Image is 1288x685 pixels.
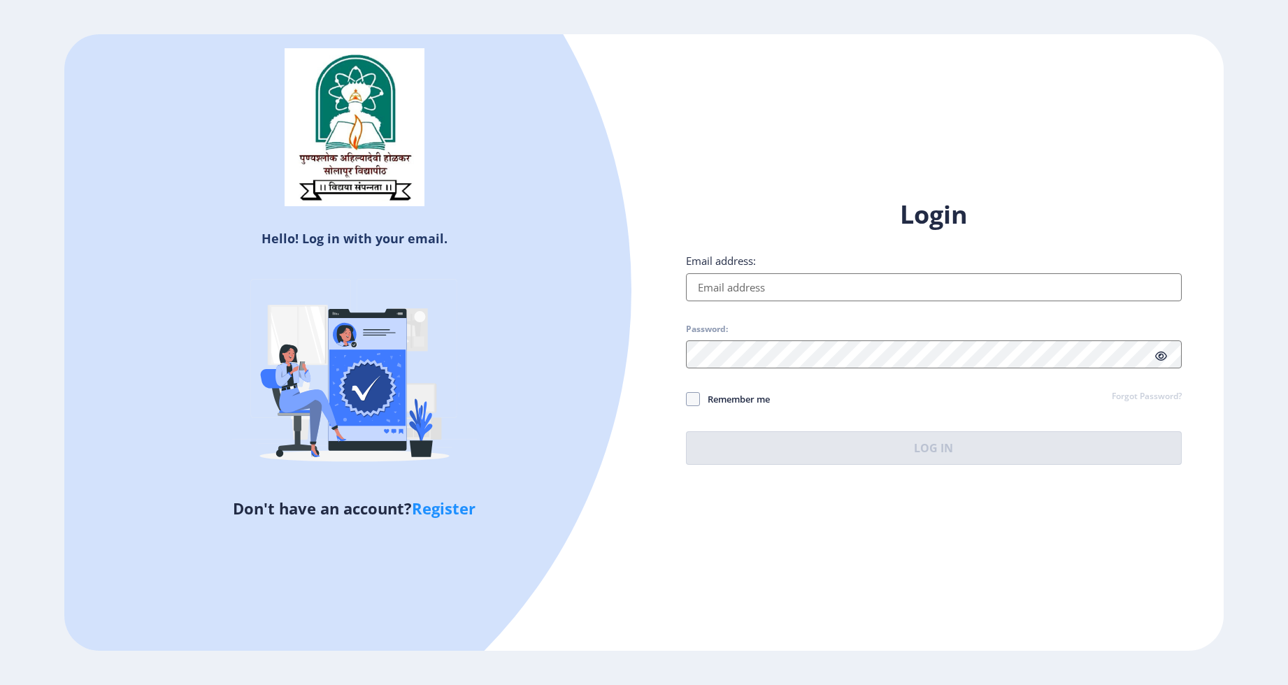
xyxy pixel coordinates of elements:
[285,48,424,206] img: sulogo.png
[700,391,770,408] span: Remember me
[75,497,634,519] h5: Don't have an account?
[686,324,728,335] label: Password:
[686,431,1182,465] button: Log In
[232,252,477,497] img: Verified-rafiki.svg
[686,198,1182,231] h1: Login
[1112,391,1182,403] a: Forgot Password?
[686,273,1182,301] input: Email address
[686,254,756,268] label: Email address:
[412,498,475,519] a: Register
